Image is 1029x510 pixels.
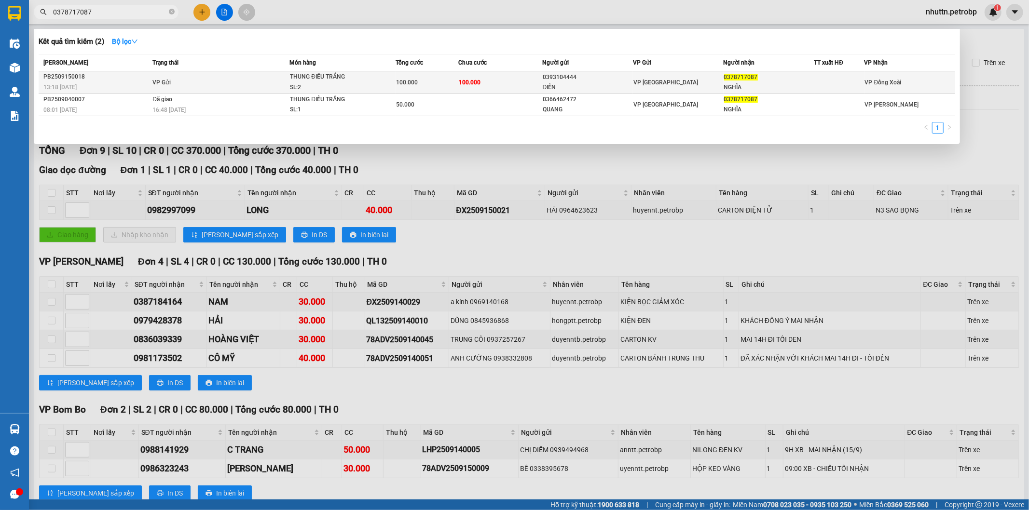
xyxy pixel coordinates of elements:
[543,72,632,82] div: 0393104444
[152,79,171,86] span: VP Gửi
[458,59,487,66] span: Chưa cước
[947,124,952,130] span: right
[43,107,77,113] span: 08:01 [DATE]
[944,122,955,134] li: Next Page
[724,59,755,66] span: Người nhận
[290,82,362,93] div: SL: 2
[290,105,362,115] div: SL: 1
[40,9,47,15] span: search
[290,94,362,105] div: THUNG ĐIỀU TRẮNG
[152,59,178,66] span: Trạng thái
[923,124,929,130] span: left
[724,82,814,93] div: NGHĨA
[10,87,20,97] img: warehouse-icon
[8,6,21,21] img: logo-vxr
[920,122,932,134] li: Previous Page
[396,59,423,66] span: Tổng cước
[724,96,758,103] span: 0378717087
[396,101,414,108] span: 50.000
[152,96,172,103] span: Đã giao
[542,59,569,66] span: Người gửi
[543,105,632,115] div: QUANG
[932,122,944,134] li: 1
[10,446,19,456] span: question-circle
[10,63,20,73] img: warehouse-icon
[289,59,316,66] span: Món hàng
[43,72,150,82] div: PB2509150018
[39,37,104,47] h3: Kết quả tìm kiếm ( 2 )
[53,7,167,17] input: Tìm tên, số ĐT hoặc mã đơn
[459,79,480,86] span: 100.000
[396,79,418,86] span: 100.000
[865,79,902,86] span: VP Đồng Xoài
[10,39,20,49] img: warehouse-icon
[543,94,632,105] div: 0366462472
[43,59,88,66] span: [PERSON_NAME]
[10,424,20,434] img: warehouse-icon
[724,105,814,115] div: NGHĨA
[43,84,77,91] span: 13:18 [DATE]
[43,94,150,105] div: PB2509040007
[633,101,698,108] span: VP [GEOGRAPHIC_DATA]
[290,72,362,82] div: THUNG ĐIỀU TRẮNG
[543,82,632,93] div: ĐIỀN
[633,59,651,66] span: VP Gửi
[920,122,932,134] button: left
[944,122,955,134] button: right
[169,9,175,14] span: close-circle
[152,107,186,113] span: 16:48 [DATE]
[814,59,844,66] span: TT xuất HĐ
[864,59,888,66] span: VP Nhận
[131,38,138,45] span: down
[10,490,19,499] span: message
[10,468,19,477] span: notification
[724,74,758,81] span: 0378717087
[933,122,943,133] a: 1
[112,38,138,45] strong: Bộ lọc
[633,79,698,86] span: VP [GEOGRAPHIC_DATA]
[169,8,175,17] span: close-circle
[10,111,20,121] img: solution-icon
[104,34,146,49] button: Bộ lọcdown
[865,101,919,108] span: VP [PERSON_NAME]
